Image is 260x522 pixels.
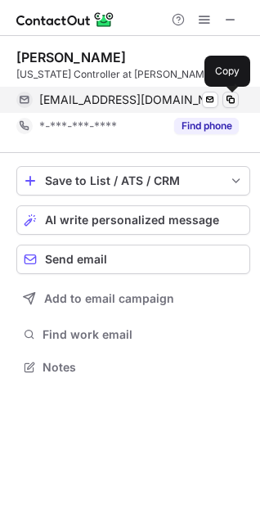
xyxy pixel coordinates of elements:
button: Find work email [16,323,250,346]
span: AI write personalized message [45,214,219,227]
img: ContactOut v5.3.10 [16,10,114,29]
span: Add to email campaign [44,292,174,305]
button: Add to email campaign [16,284,250,313]
button: AI write personalized message [16,205,250,235]
button: Reveal Button [174,118,239,134]
span: [EMAIL_ADDRESS][DOMAIN_NAME] [39,92,221,107]
span: Send email [45,253,107,266]
button: save-profile-one-click [16,166,250,196]
span: Find work email [43,327,244,342]
button: Notes [16,356,250,379]
div: [US_STATE] Controller at [PERSON_NAME] Co. [16,67,250,82]
div: [PERSON_NAME] [16,49,126,65]
button: Send email [16,245,250,274]
div: Save to List / ATS / CRM [45,174,222,187]
span: Notes [43,360,244,375]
